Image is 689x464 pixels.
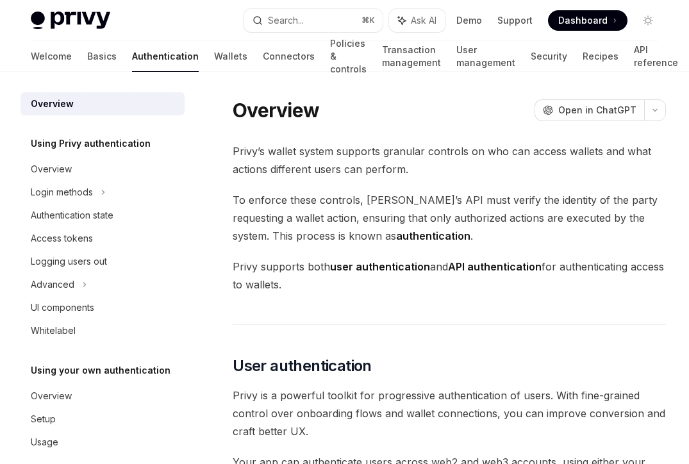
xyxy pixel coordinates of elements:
[31,231,93,246] div: Access tokens
[382,41,441,72] a: Transaction management
[233,99,319,122] h1: Overview
[31,323,76,338] div: Whitelabel
[634,41,678,72] a: API reference
[638,10,658,31] button: Toggle dark mode
[233,142,666,178] span: Privy’s wallet system supports granular controls on who can access wallets and what actions diffe...
[558,14,608,27] span: Dashboard
[31,136,151,151] h5: Using Privy authentication
[21,92,185,115] a: Overview
[31,208,113,223] div: Authentication state
[21,158,185,181] a: Overview
[31,411,56,427] div: Setup
[31,388,72,404] div: Overview
[31,363,170,378] h5: Using your own authentication
[330,260,430,273] strong: user authentication
[583,41,618,72] a: Recipes
[263,41,315,72] a: Connectors
[233,356,372,376] span: User authentication
[31,185,93,200] div: Login methods
[132,41,199,72] a: Authentication
[558,104,636,117] span: Open in ChatGPT
[389,9,445,32] button: Ask AI
[31,12,110,29] img: light logo
[21,250,185,273] a: Logging users out
[21,204,185,227] a: Authentication state
[21,408,185,431] a: Setup
[233,386,666,440] span: Privy is a powerful toolkit for progressive authentication of users. With fine-grained control ov...
[361,15,375,26] span: ⌘ K
[21,319,185,342] a: Whitelabel
[233,191,666,245] span: To enforce these controls, [PERSON_NAME]’s API must verify the identity of the party requesting a...
[31,41,72,72] a: Welcome
[497,14,533,27] a: Support
[456,41,515,72] a: User management
[535,99,644,121] button: Open in ChatGPT
[214,41,247,72] a: Wallets
[21,385,185,408] a: Overview
[548,10,627,31] a: Dashboard
[456,14,482,27] a: Demo
[411,14,436,27] span: Ask AI
[31,96,74,112] div: Overview
[31,277,74,292] div: Advanced
[31,162,72,177] div: Overview
[268,13,304,28] div: Search...
[31,300,94,315] div: UI components
[448,260,542,273] strong: API authentication
[31,435,58,450] div: Usage
[233,258,666,294] span: Privy supports both and for authenticating access to wallets.
[396,229,470,242] strong: authentication
[21,431,185,454] a: Usage
[531,41,567,72] a: Security
[21,296,185,319] a: UI components
[330,41,367,72] a: Policies & controls
[31,254,107,269] div: Logging users out
[87,41,117,72] a: Basics
[21,227,185,250] a: Access tokens
[244,9,383,32] button: Search...⌘K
